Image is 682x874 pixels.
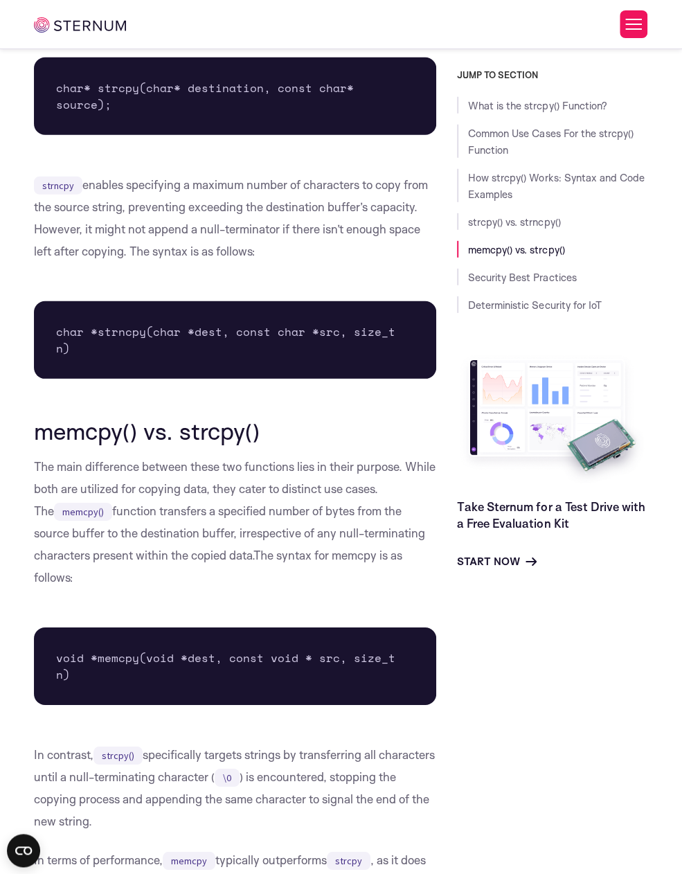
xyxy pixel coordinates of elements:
p: enables specifying a maximum number of characters to copy from the source string, preventing exce... [34,174,436,262]
button: Open CMP widget [7,834,40,867]
a: Deterministic Security for IoT [468,298,601,312]
pre: char *strncpy(char *dest, const char *src, size_t n) [34,301,436,379]
a: How strcpy() Works: Syntax and Code Examples [468,171,644,201]
code: strncpy [34,177,82,195]
p: The main difference between these two functions lies in their purpose. While both are utilized fo... [34,456,436,589]
a: strcpy() vs. strncpy() [468,215,560,229]
code: memcpy() [54,503,112,521]
a: What is the strcpy() Function? [468,99,607,112]
pre: char* strcpy(char* destination, const char* source); [34,57,436,135]
h2: memcpy() vs. strcpy() [34,418,436,444]
a: Security Best Practices [468,271,576,284]
a: memcpy() [54,503,112,518]
a: Common Use Cases For the strcpy() Function [468,127,633,157]
a: Start Now [457,553,537,570]
pre: void *memcpy(void *dest, const void * src, size_t n) [34,627,436,705]
p: In contrast, specifically targets strings by transferring all characters until a null-terminating... [34,744,436,832]
a: memcpy() vs. strcpy() [468,243,564,256]
img: Take Sternum for a Test Drive with a Free Evaluation Kit [457,352,647,488]
button: Toggle Menu [620,10,647,38]
h3: JUMP TO SECTION [457,69,647,80]
code: strcpy() [93,747,143,765]
img: sternum iot [34,17,126,33]
a: Take Sternum for a Test Drive with a Free Evaluation Kit [457,499,645,530]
